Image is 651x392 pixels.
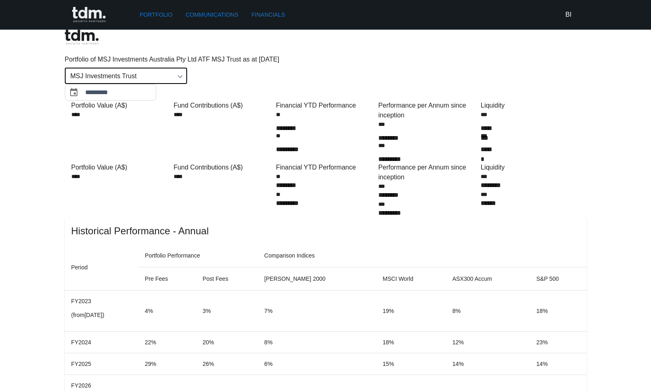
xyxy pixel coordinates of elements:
td: 18% [376,332,446,353]
td: 14% [446,353,530,375]
div: Liquidity [481,101,580,110]
td: 8% [258,332,376,353]
div: Financial YTD Performance [276,163,375,172]
td: 4% [138,291,196,332]
div: Performance per Annum since inception [378,163,477,182]
th: Post Fees [196,267,258,291]
td: 23% [530,332,587,353]
p: (from [DATE] ) [71,311,132,319]
div: Fund Contributions (A$) [174,101,273,110]
td: 15% [376,353,446,375]
button: Choose date, selected date is Jul 31, 2025 [66,84,82,101]
div: Liquidity [481,163,580,172]
span: Historical Performance - Annual [71,225,580,238]
td: 22% [138,332,196,353]
td: 19% [376,291,446,332]
div: Portfolio Value (A$) [71,101,170,110]
div: Performance per Annum since inception [378,101,477,120]
td: FY2023 [65,291,139,332]
th: MSCI World [376,267,446,291]
td: 6% [258,353,376,375]
td: 7% [258,291,376,332]
p: Portfolio of MSJ Investments Australia Pty Ltd ATF MSJ Trust as at [DATE] [65,55,587,64]
th: ASX300 Accum [446,267,530,291]
td: 8% [446,291,530,332]
td: FY2024 [65,332,139,353]
td: 3% [196,291,258,332]
td: 14% [530,353,587,375]
div: Financial YTD Performance [276,101,375,110]
button: BI [561,7,577,23]
h6: BI [565,10,572,20]
a: Portfolio [137,7,176,22]
div: MSJ Investments Trust [65,68,187,84]
th: S&P 500 [530,267,587,291]
th: [PERSON_NAME] 2000 [258,267,376,291]
th: Portfolio Performance [138,244,258,267]
th: Period [65,244,139,291]
div: Portfolio Value (A$) [71,163,170,172]
td: 12% [446,332,530,353]
th: Pre Fees [138,267,196,291]
div: Fund Contributions (A$) [174,163,273,172]
a: Financials [248,7,288,22]
td: 29% [138,353,196,375]
td: 20% [196,332,258,353]
td: FY2025 [65,353,139,375]
a: Communications [182,7,242,22]
td: 26% [196,353,258,375]
th: Comparison Indices [258,244,586,267]
td: 18% [530,291,587,332]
